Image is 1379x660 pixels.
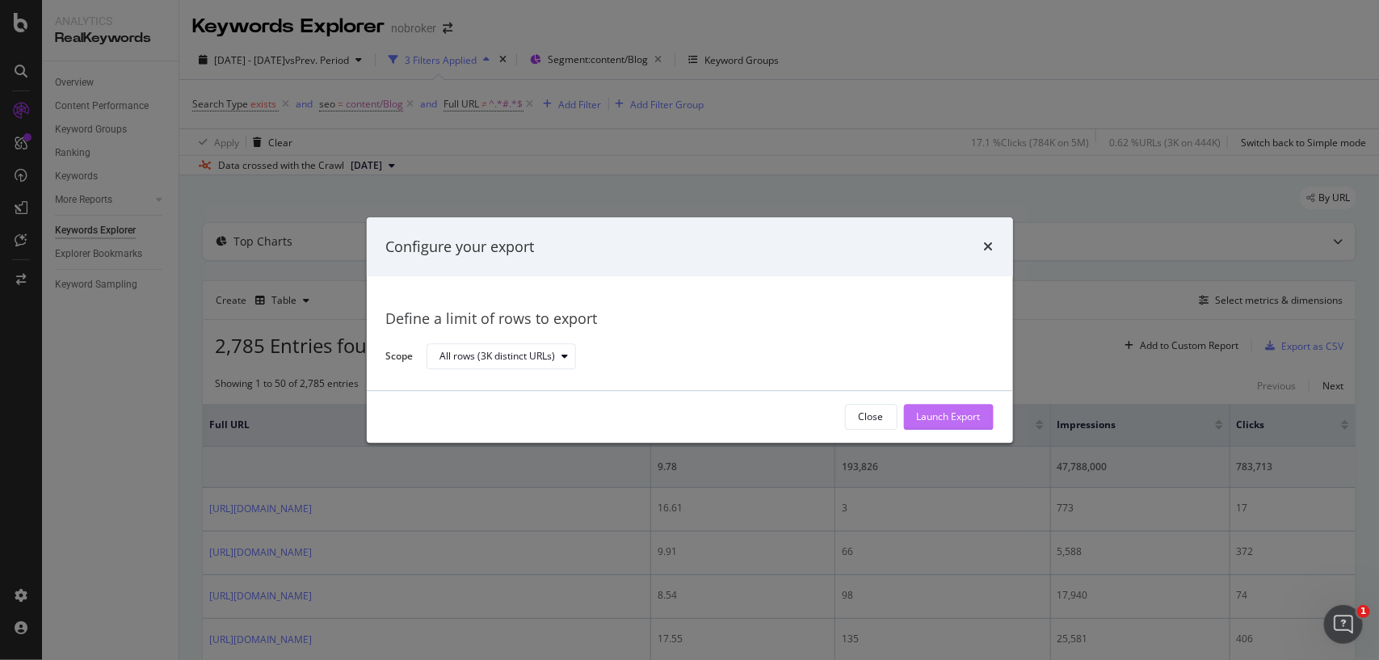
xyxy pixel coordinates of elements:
[1357,605,1370,618] span: 1
[984,237,994,258] div: times
[386,349,414,367] label: Scope
[367,217,1013,443] div: modal
[427,344,576,370] button: All rows (3K distinct URLs)
[440,352,556,362] div: All rows (3K distinct URLs)
[386,309,994,330] div: Define a limit of rows to export
[917,410,981,424] div: Launch Export
[386,237,535,258] div: Configure your export
[1324,605,1363,644] iframe: Intercom live chat
[845,404,898,430] button: Close
[904,404,994,430] button: Launch Export
[859,410,884,424] div: Close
